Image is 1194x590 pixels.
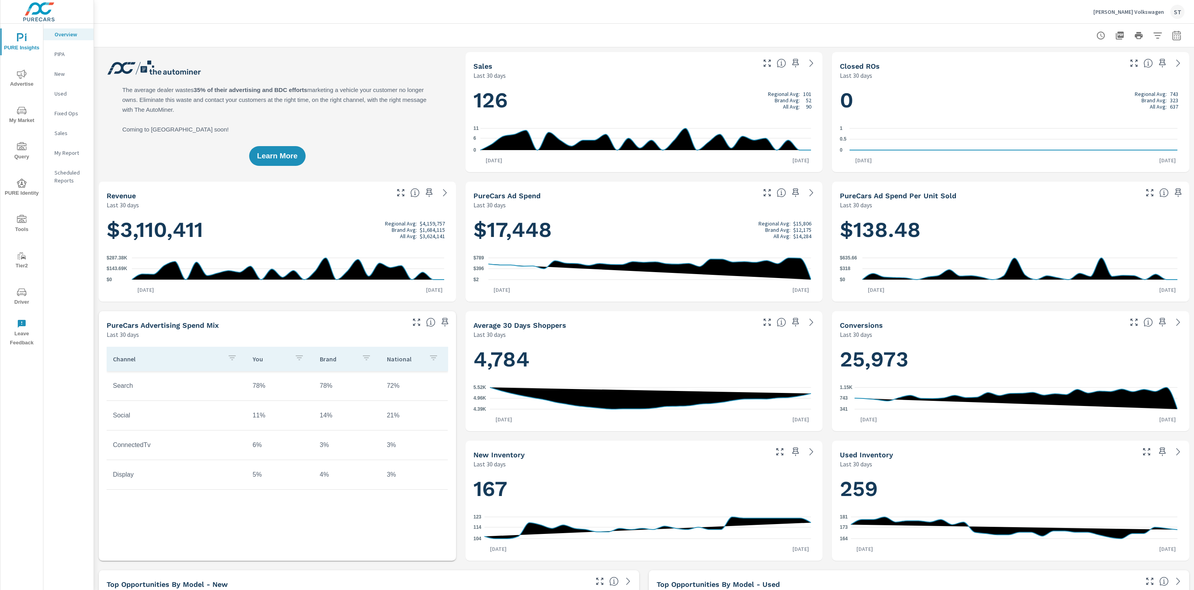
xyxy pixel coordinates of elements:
a: See more details in report [622,575,635,588]
td: 78% [314,376,381,396]
text: $287.38K [107,255,127,261]
text: $0 [840,277,845,282]
p: [DATE] [787,156,815,164]
button: Make Fullscreen [410,316,423,329]
p: 101 [803,91,811,97]
p: $3,624,141 [420,233,445,239]
span: Save this to your personalized report [789,186,802,199]
span: Save this to your personalized report [789,57,802,70]
p: $12,175 [793,227,811,233]
p: Last 30 days [473,200,506,210]
h1: 259 [840,475,1181,502]
p: Last 30 days [840,71,872,80]
span: This table looks at how you compare to the amount of budget you spend per channel as opposed to y... [426,318,436,327]
p: Last 30 days [840,459,872,469]
span: Driver [3,287,41,307]
span: Learn More [257,152,297,160]
text: $2 [473,277,479,282]
p: 90 [806,103,811,110]
h5: Top Opportunities by Model - New [107,580,228,588]
text: 11 [473,126,479,131]
p: Used [54,90,87,98]
h5: Closed ROs [840,62,880,70]
p: All Avg: [1150,103,1167,110]
h1: 126 [473,87,815,114]
p: [DATE] [490,415,518,423]
p: Last 30 days [107,330,139,339]
a: See more details in report [1172,575,1185,588]
h1: $138.48 [840,216,1181,243]
text: $0 [107,277,112,282]
p: Brand Avg: [392,227,417,233]
button: Make Fullscreen [1140,445,1153,458]
h5: Top Opportunities by Model - Used [657,580,780,588]
td: 78% [246,376,314,396]
p: [DATE] [850,156,877,164]
p: Scheduled Reports [54,169,87,184]
text: 123 [473,514,481,520]
span: Save this to your personalized report [1156,316,1169,329]
p: [DATE] [1154,415,1181,423]
p: Sales [54,129,87,137]
td: 4% [314,465,381,485]
p: Brand Avg: [765,227,790,233]
p: Regional Avg: [385,220,417,227]
text: 0 [473,147,476,153]
p: All Avg: [400,233,417,239]
h5: PureCars Ad Spend [473,192,541,200]
td: 3% [381,435,448,455]
span: A rolling 30 day total of daily Shoppers on the dealership website, averaged over the selected da... [777,318,786,327]
h5: Sales [473,62,492,70]
button: Make Fullscreen [761,316,773,329]
h5: Revenue [107,192,136,200]
p: [DATE] [484,545,512,553]
p: [DATE] [851,545,879,553]
button: Make Fullscreen [1143,186,1156,199]
span: Number of Repair Orders Closed by the selected dealership group over the selected time range. [So... [1143,58,1153,68]
p: PIPA [54,50,87,58]
text: $143.69K [107,266,127,272]
p: [DATE] [132,286,160,294]
td: ConnectedTv [107,435,246,455]
span: Total cost of media for all PureCars channels for the selected dealership group over the selected... [777,188,786,197]
p: [DATE] [855,415,882,423]
a: See more details in report [1172,316,1185,329]
p: Regional Avg: [768,91,800,97]
text: 1.15K [840,385,852,390]
span: Save this to your personalized report [439,316,451,329]
p: $1,684,115 [420,227,445,233]
text: $789 [473,255,484,261]
span: PURE Insights [3,33,41,53]
p: [PERSON_NAME] Volkswagen [1093,8,1164,15]
text: 4.96K [473,396,486,401]
text: 743 [840,396,848,401]
td: 3% [381,465,448,485]
p: Regional Avg: [758,220,790,227]
p: Regional Avg: [1135,91,1167,97]
td: Search [107,376,246,396]
text: 181 [840,514,848,520]
h5: PureCars Ad Spend Per Unit Sold [840,192,956,200]
td: Display [107,465,246,485]
span: Number of vehicles sold by the dealership over the selected date range. [Source: This data is sou... [777,58,786,68]
div: PIPA [43,48,94,60]
p: Last 30 days [473,330,506,339]
text: 4.39K [473,406,486,412]
span: Save this to your personalized report [1172,186,1185,199]
p: Last 30 days [473,71,506,80]
td: 6% [246,435,314,455]
h1: 0 [840,87,1181,114]
h5: Used Inventory [840,451,893,459]
p: Last 30 days [840,330,872,339]
p: Fixed Ops [54,109,87,117]
a: See more details in report [805,316,818,329]
div: New [43,68,94,80]
a: See more details in report [439,186,451,199]
td: 3% [314,435,381,455]
p: [DATE] [1154,545,1181,553]
button: Apply Filters [1150,28,1166,43]
p: Last 30 days [107,200,139,210]
h1: 25,973 [840,346,1181,373]
p: $4,159,757 [420,220,445,227]
span: Save this to your personalized report [1156,57,1169,70]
